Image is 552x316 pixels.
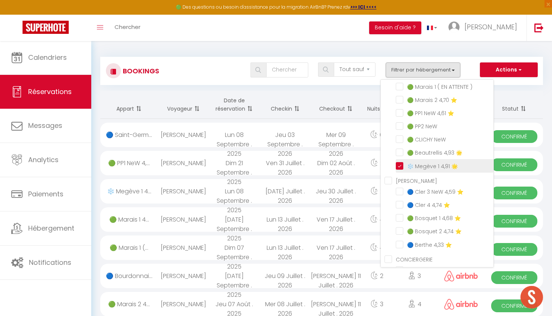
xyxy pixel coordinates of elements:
[407,188,463,196] span: 🔵 Cler 3 NeW 4,59 ⭐️
[100,91,158,119] th: Sort by rentals
[534,23,544,32] img: logout
[311,91,362,119] th: Sort by checkout
[362,91,393,119] th: Sort by nights
[448,21,460,33] img: ...
[23,21,69,34] img: Super Booking
[407,83,472,91] span: 🟢 Marais 1 ( EN ATTENTE )
[158,91,209,119] th: Sort by guest
[28,87,72,96] span: Réservations
[407,109,454,117] span: 🟢 PP1 NeW 4,61 ⭐️
[520,286,543,308] div: Ouvrir le chat
[28,155,59,164] span: Analytics
[28,53,67,62] span: Calendriers
[407,163,458,170] span: ❄️ Megève 1 4,91 🌟
[29,258,71,267] span: Notifications
[486,91,543,119] th: Sort by status
[443,15,526,41] a: ... [PERSON_NAME]
[28,121,62,130] span: Messages
[28,223,74,233] span: Hébergement
[209,91,260,119] th: Sort by booking date
[109,15,146,41] a: Chercher
[350,4,377,10] a: >>> ICI <<<<
[259,91,311,119] th: Sort by checkin
[121,62,159,79] h3: Bookings
[480,62,538,77] button: Actions
[369,21,421,34] button: Besoin d'aide ?
[465,22,517,32] span: [PERSON_NAME]
[115,23,140,31] span: Chercher
[266,62,308,77] input: Chercher
[28,189,63,199] span: Paiements
[386,62,461,77] button: Filtrer par hébergement
[407,241,452,249] span: 🔵 Berthe 4,33 ⭐️
[407,96,457,104] span: 🟢 Marais 2 4,70 ⭐️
